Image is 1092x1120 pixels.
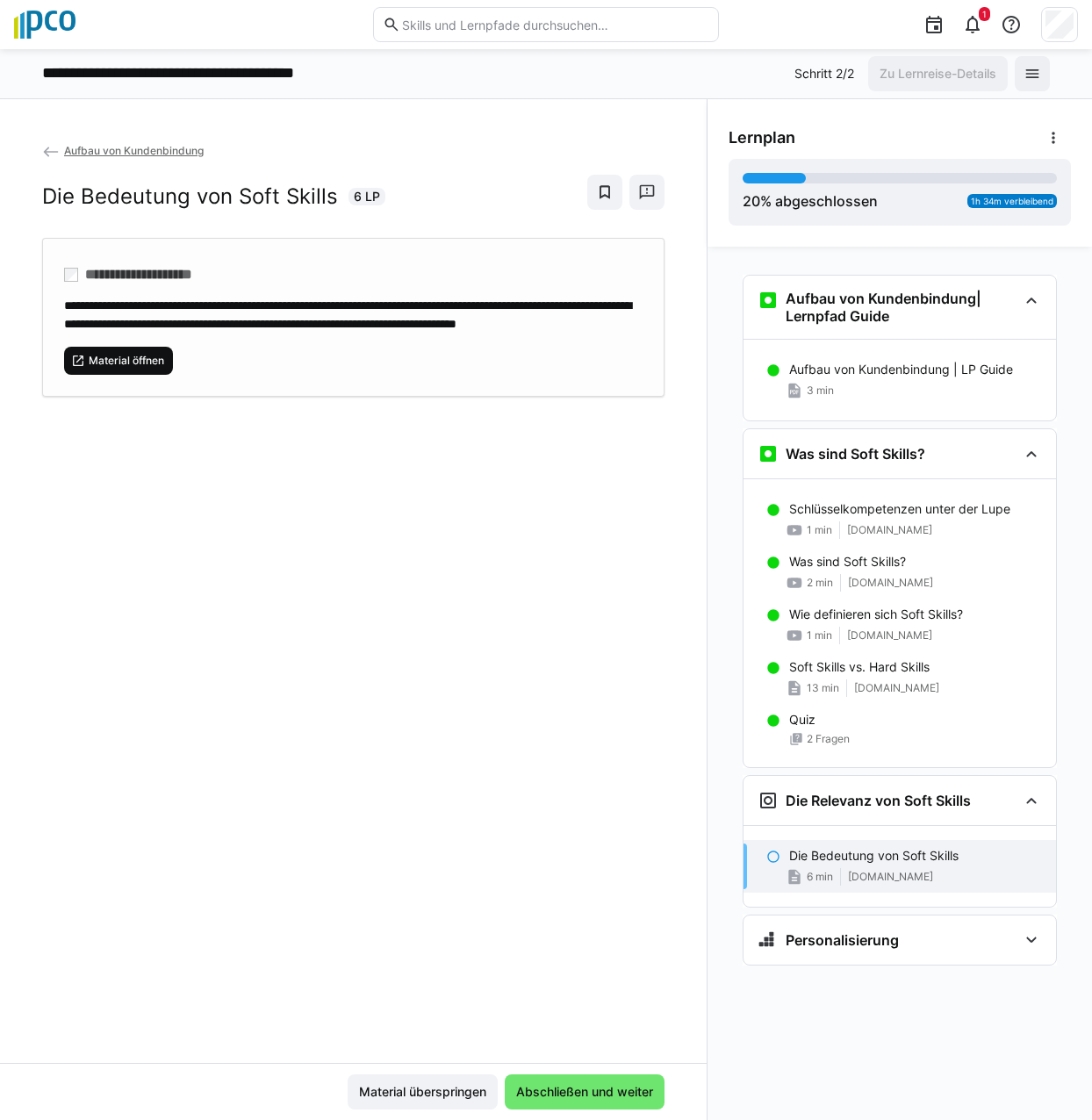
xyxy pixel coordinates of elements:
[786,931,899,949] h3: Personalisierung
[794,65,854,83] p: Schritt 2/2
[848,870,933,884] span: [DOMAIN_NAME]
[789,658,930,676] p: Soft Skills vs. Hard Skills
[807,384,834,398] span: 3 min
[514,1083,656,1101] span: Abschließen und weiter
[786,445,925,463] h3: Was sind Soft Skills?
[42,144,204,157] a: Aufbau von Kundenbindung
[789,361,1013,378] p: Aufbau von Kundenbindung | LP Guide
[789,553,906,571] p: Was sind Soft Skills?
[807,732,850,746] span: 2 Fragen
[868,56,1008,91] button: Zu Lernreise-Details
[87,354,166,368] span: Material öffnen
[789,847,959,865] p: Die Bedeutung von Soft Skills
[729,128,795,147] span: Lernplan
[786,792,971,809] h3: Die Relevanz von Soft Skills
[743,192,760,210] span: 20
[354,188,380,205] span: 6 LP
[356,1083,489,1101] span: Material überspringen
[64,347,173,375] button: Material öffnen
[877,65,999,83] span: Zu Lernreise-Details
[789,711,815,729] p: Quiz
[786,290,1017,325] h3: Aufbau von Kundenbindung| Lernpfad Guide
[847,523,932,537] span: [DOMAIN_NAME]
[971,196,1053,206] span: 1h 34m verbleibend
[789,606,963,623] p: Wie definieren sich Soft Skills?
[64,144,204,157] span: Aufbau von Kundenbindung
[807,681,839,695] span: 13 min
[807,576,833,590] span: 2 min
[348,1074,498,1109] button: Material überspringen
[807,628,832,643] span: 1 min
[42,183,338,210] h2: Die Bedeutung von Soft Skills
[400,17,710,32] input: Skills und Lernpfade durchsuchen…
[807,523,832,537] span: 1 min
[848,576,933,590] span: [DOMAIN_NAME]
[505,1074,665,1109] button: Abschließen und weiter
[982,9,987,19] span: 1
[743,190,878,212] div: % abgeschlossen
[807,870,833,884] span: 6 min
[789,500,1010,518] p: Schlüsselkompetenzen unter der Lupe
[847,628,932,643] span: [DOMAIN_NAME]
[854,681,939,695] span: [DOMAIN_NAME]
